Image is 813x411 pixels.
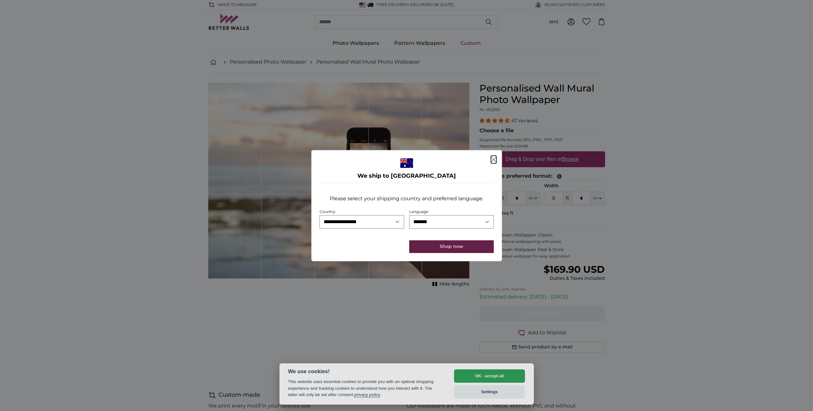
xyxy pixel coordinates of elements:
button: Shop now [409,240,493,253]
label: Language [409,209,428,214]
label: Country [320,209,335,214]
button: Close [491,156,496,163]
img: Australia [400,158,413,168]
h4: We ship to [GEOGRAPHIC_DATA] [320,172,494,181]
p: Please select your shipping country and preferred language. [330,195,483,202]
